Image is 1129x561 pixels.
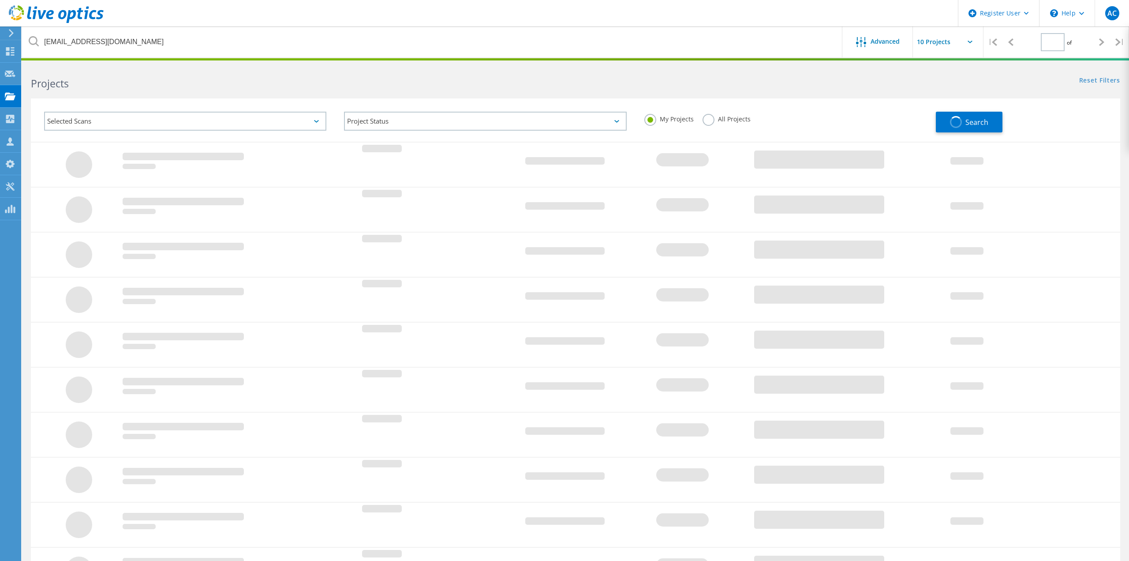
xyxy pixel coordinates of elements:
[1107,10,1117,17] span: AC
[936,112,1002,132] button: Search
[9,19,104,25] a: Live Optics Dashboard
[344,112,626,131] div: Project Status
[1067,39,1072,46] span: of
[1050,9,1058,17] svg: \n
[983,26,1002,58] div: |
[965,117,988,127] span: Search
[1079,77,1120,85] a: Reset Filters
[22,26,843,57] input: Search projects by name, owner, ID, company, etc
[644,114,694,122] label: My Projects
[871,38,900,45] span: Advanced
[44,112,326,131] div: Selected Scans
[1111,26,1129,58] div: |
[703,114,751,122] label: All Projects
[31,76,69,90] b: Projects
